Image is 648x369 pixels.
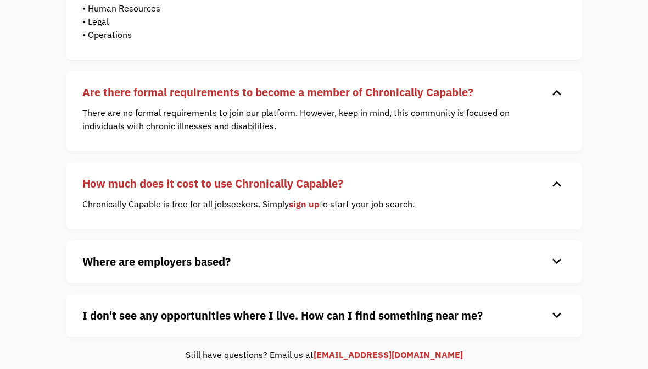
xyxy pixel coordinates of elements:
[82,106,549,133] p: There are no formal requirements to join our platform. However, keep in mind, this community is f...
[289,199,320,210] a: sign up
[82,308,483,323] strong: I don't see any opportunities where I live. How can I find something near me?
[548,254,566,270] div: keyboard_arrow_down
[314,349,463,360] a: [EMAIL_ADDRESS][DOMAIN_NAME]
[82,176,343,191] strong: How much does it cost to use Chronically Capable?
[548,307,566,324] div: keyboard_arrow_down
[66,348,582,361] div: Still have questions? Email us at
[82,197,549,211] p: Chronically Capable is free for all jobseekers. Simply to start your job search.
[548,175,566,192] div: keyboard_arrow_down
[82,254,231,269] strong: Where are employers based?
[82,85,473,100] strong: Are there formal requirements to become a member of Chronically Capable?
[548,84,566,101] div: keyboard_arrow_down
